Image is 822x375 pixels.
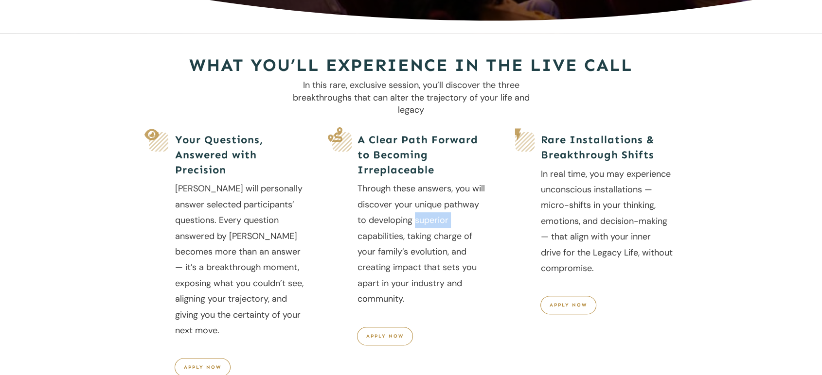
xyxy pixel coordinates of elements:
p: [PERSON_NAME] will personally answer selected participants’ questions. Every question answered by... [175,181,306,348]
span: Apply Now [366,333,404,339]
p: In real time, you may experience unconscious installations — micro-shifts in your thinking, emoti... [541,166,673,286]
a: Apply Now [357,327,413,345]
span: apply now [550,302,587,308]
h5: Your Questions, Answered with Precision [175,133,306,177]
a: apply now [540,296,596,314]
span: Apply Now [184,364,221,370]
h5: Rare Installations & Breakthrough Shifts [541,133,673,163]
h5: A Clear Path Forward to Becoming Irreplaceable [357,133,489,177]
h2: What You’ll Experience in the Live Call [149,53,673,79]
p: In this rare, exclusive session, you’ll discover the three breakthroughs that can alter the traje... [290,79,532,116]
p: Through these answers, you will discover your unique pathway to developing superior capabilities,... [357,181,489,316]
